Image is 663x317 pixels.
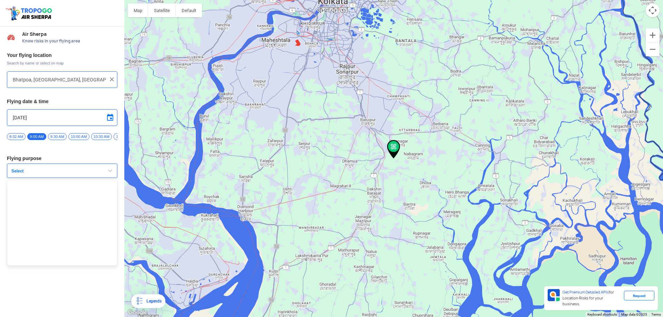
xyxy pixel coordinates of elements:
[651,313,661,316] a: Terms
[7,60,117,66] span: Search by name or select on map
[126,308,149,317] img: Google
[9,168,95,174] span: Select
[135,297,144,305] img: Legends
[7,99,117,104] h3: Flying date & time
[7,53,117,58] h3: Your flying location
[563,290,609,295] span: Get Premium Detailed APIs
[7,156,117,161] h3: Flying purpose
[128,3,148,17] button: Show street map
[624,291,654,300] div: Request
[68,133,89,140] span: 10:00 AM
[13,113,112,122] input: Select Date
[13,76,106,84] input: Search your flying location
[114,133,134,140] span: 11:00 AM
[7,33,15,41] img: Risk Scores
[587,312,617,317] button: Keyboard shortcuts
[560,289,624,307] div: for Location Risks for your business.
[22,38,117,44] span: Know risks in your flying area
[148,3,176,17] button: Show satellite imagery
[91,133,112,140] span: 10:30 AM
[108,76,115,83] img: ic_close.png
[548,289,560,301] img: Premium APIs
[646,42,660,56] button: Zoom out
[621,313,647,316] span: Map data ©2025
[7,164,117,178] button: Select
[7,179,117,266] ul: Select
[646,28,660,42] button: Zoom in
[48,133,67,140] span: 9:30 AM
[5,5,54,21] img: ic_tgdronemaps.svg
[22,31,117,37] span: Air Sherpa
[126,308,149,317] a: Open this area in Google Maps (opens a new window)
[144,297,161,305] div: Legends
[7,133,26,140] span: 8:32 AM
[27,133,46,140] span: 9:00 AM
[646,3,660,17] button: Map camera controls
